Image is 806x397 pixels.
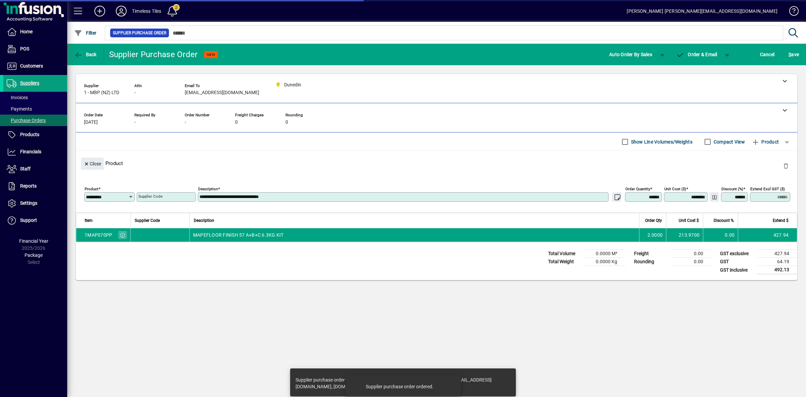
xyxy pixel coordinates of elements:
[627,6,777,16] div: [PERSON_NAME] [PERSON_NAME][EMAIL_ADDRESS][DOMAIN_NAME]
[773,217,789,224] span: Extend $
[606,48,656,61] button: Auto Order By Sales
[3,126,67,143] a: Products
[712,138,745,145] label: Compact View
[3,92,67,103] a: Invoices
[84,90,119,95] span: 1 - MBP (NZ) LTD
[3,41,67,57] a: POS
[609,49,652,60] span: Auto Order By Sales
[671,258,711,266] td: 0.00
[84,120,98,125] span: [DATE]
[750,187,785,191] mat-label: Extend excl GST ($)
[3,212,67,229] a: Support
[81,158,104,170] button: Close
[3,58,67,75] a: Customers
[193,232,284,238] span: MAPEFLOOR FINISH 57 A+B+C 6.3KG KIT
[710,192,719,202] button: Change Price Levels
[666,228,703,242] td: 213.9700
[89,5,110,17] button: Add
[757,250,797,258] td: 427.94
[73,48,98,61] button: Back
[784,1,798,23] a: Knowledge Base
[625,187,650,191] mat-label: Order Quantity
[676,52,717,57] span: Order & Email
[757,266,797,274] td: 492.13
[20,29,33,34] span: Home
[76,151,797,175] div: Product
[639,228,666,242] td: 2.0000
[135,217,160,224] span: Supplier Code
[631,250,671,258] td: Freight
[757,258,797,266] td: 64.19
[20,63,43,69] span: Customers
[7,106,32,112] span: Payments
[20,80,39,86] span: Suppliers
[198,187,218,191] mat-label: Description
[679,217,699,224] span: Unit Cost $
[760,49,775,60] span: Cancel
[3,103,67,115] a: Payments
[79,160,105,166] app-page-header-button: Close
[3,115,67,126] a: Purchase Orders
[7,118,46,123] span: Purchase Orders
[20,217,37,223] span: Support
[113,30,166,36] span: Supplier Purchase Order
[778,163,794,169] app-page-header-button: Delete
[134,120,136,125] span: -
[296,376,504,390] div: Supplier purchase order #11577 posted. Supplier purchase order emailed to [EMAIL_ADDRESS][DOMAIN_...
[85,217,93,224] span: Item
[347,172,460,192] h2: Order Supplier Purchase Order?
[664,187,686,191] mat-label: Unit Cost ($)
[207,52,215,57] span: NEW
[285,120,288,125] span: 0
[20,200,37,206] span: Settings
[85,187,98,191] mat-label: Product
[73,27,98,39] button: Filter
[787,48,801,61] button: Save
[752,136,779,147] span: Product
[20,149,41,154] span: Financials
[703,228,738,242] td: 0.00
[7,95,28,100] span: Invoices
[758,48,776,61] button: Cancel
[138,194,163,199] mat-label: Supplier Code
[235,120,238,125] span: 0
[721,187,743,191] mat-label: Discount (%)
[185,120,186,125] span: -
[789,52,791,57] span: S
[74,30,97,36] span: Filter
[585,250,625,258] td: 0.0000 M³
[20,183,37,189] span: Reports
[738,228,797,242] td: 427.94
[714,217,734,224] span: Discount %
[185,90,259,95] span: [EMAIL_ADDRESS][DOMAIN_NAME]
[3,178,67,195] a: Reports
[194,217,214,224] span: Description
[110,5,132,17] button: Profile
[545,250,585,258] td: Total Volume
[671,250,711,258] td: 0.00
[67,48,104,61] app-page-header-button: Back
[84,158,101,169] span: Close
[3,161,67,177] a: Staff
[673,48,721,61] button: Order & Email
[366,383,434,390] div: Supplier purchase order ordered.
[109,49,198,60] div: Supplier Purchase Order
[631,258,671,266] td: Rounding
[645,217,662,224] span: Order Qty
[748,136,782,148] button: Add product line item
[3,144,67,160] a: Financials
[85,232,112,238] div: 1MAP070PP
[355,192,452,200] p: Purchase Order will be ordered.
[789,49,799,60] span: ave
[134,90,136,95] span: -
[717,266,757,274] td: GST inclusive
[630,138,692,145] label: Show Line Volumes/Weights
[545,258,585,266] td: Total Weight
[20,132,39,137] span: Products
[717,258,757,266] td: GST
[585,258,625,266] td: 0.0000 Kg
[778,158,794,174] button: Delete
[20,166,31,171] span: Staff
[3,24,67,40] a: Home
[132,6,161,16] div: Timeless Tiles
